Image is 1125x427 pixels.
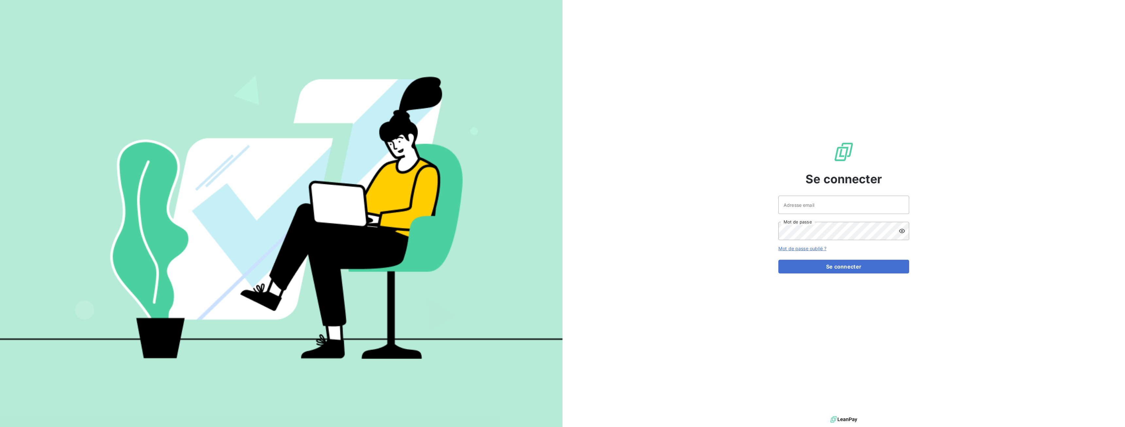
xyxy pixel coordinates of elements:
img: logo [830,415,857,424]
a: Mot de passe oublié ? [778,246,826,251]
button: Se connecter [778,260,909,273]
input: placeholder [778,196,909,214]
img: Logo LeanPay [833,141,854,162]
span: Se connecter [805,170,882,188]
